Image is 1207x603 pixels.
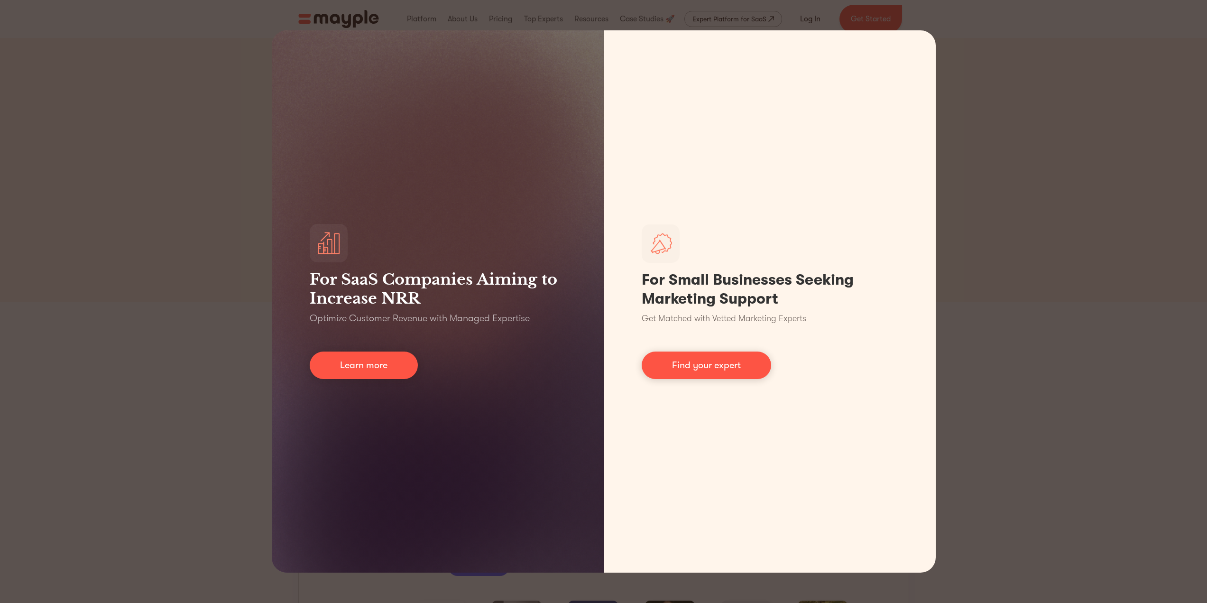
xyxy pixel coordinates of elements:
h1: For Small Businesses Seeking Marketing Support [642,270,898,308]
p: Optimize Customer Revenue with Managed Expertise [310,312,530,325]
a: Learn more [310,352,418,379]
a: Find your expert [642,352,771,379]
h3: For SaaS Companies Aiming to Increase NRR [310,270,566,308]
p: Get Matched with Vetted Marketing Experts [642,312,806,325]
